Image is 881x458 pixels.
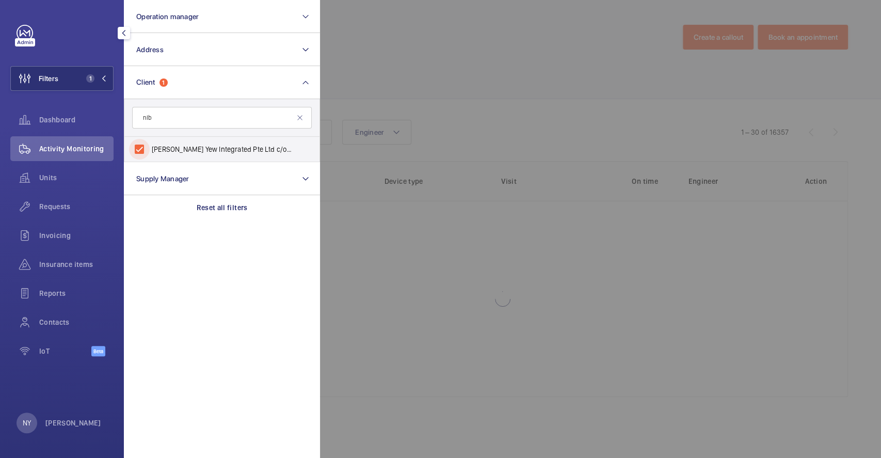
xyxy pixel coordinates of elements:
[39,230,114,241] span: Invoicing
[39,259,114,270] span: Insurance items
[39,288,114,298] span: Reports
[39,317,114,327] span: Contacts
[39,115,114,125] span: Dashboard
[86,74,94,83] span: 1
[39,144,114,154] span: Activity Monitoring
[39,172,114,183] span: Units
[10,66,114,91] button: Filters1
[45,418,101,428] p: [PERSON_NAME]
[39,73,58,84] span: Filters
[39,201,114,212] span: Requests
[91,346,105,356] span: Beta
[39,346,91,356] span: IoT
[23,418,31,428] p: NY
